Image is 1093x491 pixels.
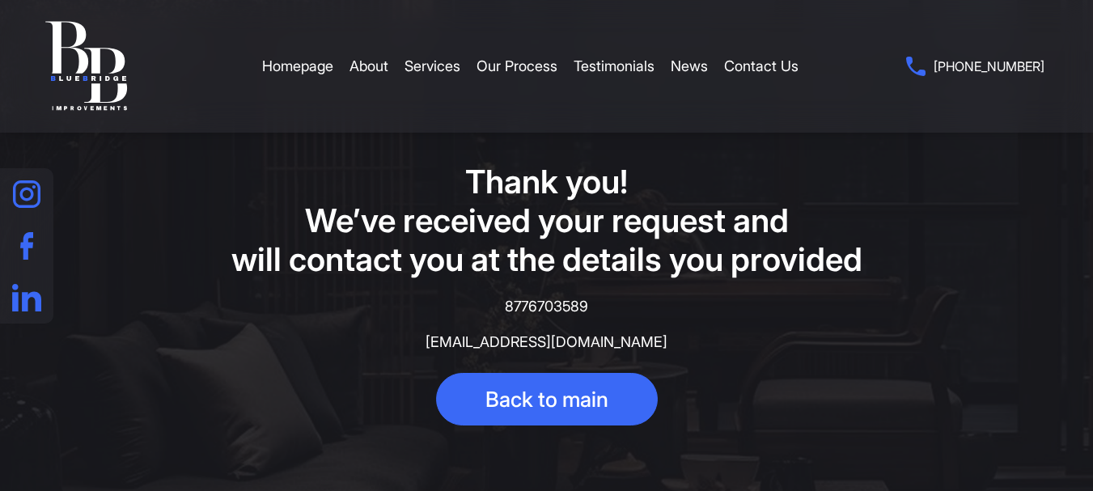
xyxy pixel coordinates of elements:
span: [PHONE_NUMBER] [934,55,1044,78]
a: Testimonials [574,42,655,91]
a: [PHONE_NUMBER] [906,55,1044,78]
a: Homepage [262,42,333,91]
a: Contact Us [724,42,799,91]
a: About [350,42,388,91]
a: News [671,42,708,91]
a: 8776703589 [505,298,588,315]
a: [EMAIL_ADDRESS][DOMAIN_NAME] [426,333,667,350]
a: Back to main [436,373,658,425]
a: Services [405,42,460,91]
h1: Thank you! We’ve received your request and will contact you at the details you provided [183,163,911,279]
a: Our Process [477,42,557,91]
